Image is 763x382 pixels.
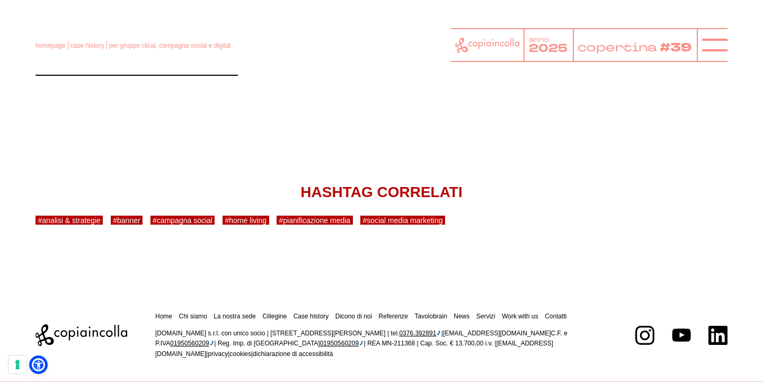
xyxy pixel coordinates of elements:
a: Dicono di noi [335,313,372,320]
tspan: #39 [660,39,692,56]
a: Servizi [476,313,495,320]
a: Tavolobrain [414,313,447,320]
a: dichiarazione di accessibilità [253,350,333,358]
ctcspan: 01950560209 [170,340,209,347]
a: Home [155,313,172,320]
a: #social media marketing [360,216,445,225]
img: tab_domain_overview_orange.svg [44,61,52,70]
img: tab_keywords_by_traffic_grey.svg [107,61,115,70]
a: [EMAIL_ADDRESS][DOMAIN_NAME] [443,330,551,337]
ctc: Chiama 01950560209 con Linkus Desktop Client [170,340,214,347]
p: [DOMAIN_NAME] s.r.l. con unico socio | [STREET_ADDRESS][PERSON_NAME] | tel. | C.F. e P.IVA | Reg.... [155,328,607,359]
button: Le tue preferenze relative al consenso per le tecnologie di tracciamento [8,356,26,374]
tspan: copertina [578,39,658,55]
a: cookies [229,350,251,358]
div: Dominio [56,63,81,69]
a: #analisi & strategie [36,216,103,225]
ctcspan: 01950560209 [320,340,359,347]
tspan: 2025 [529,41,567,56]
tspan: anno [529,35,549,44]
a: Chi siamo [179,313,207,320]
a: News [454,313,469,320]
div: v 4.0.25 [30,17,52,25]
div: [PERSON_NAME]: [DOMAIN_NAME] [28,28,152,36]
a: case history [70,42,104,49]
a: Contatti [545,313,566,320]
a: Open Accessibility Menu [32,358,45,371]
a: homepage [36,42,66,49]
a: privacy [208,350,228,358]
a: #home living [223,216,269,225]
img: website_grey.svg [17,28,25,36]
a: Work with us [502,313,538,320]
a: Ciliegine [262,313,287,320]
a: La nostra sede [214,313,255,320]
ctc: Chiama 0376.392891 con Linkus Desktop Client [399,330,441,337]
img: logo_orange.svg [17,17,25,25]
a: Case history [294,313,329,320]
span: per gruppo ciicai, campagna social e digital [109,42,230,49]
h3: Hashtag correlati [36,182,727,202]
ctcspan: 0376.392891 [399,330,436,337]
a: [EMAIL_ADDRESS][DOMAIN_NAME] [155,340,553,357]
a: #pianificazione media [277,216,353,225]
ctc: Chiama 01950560209 con Linkus Desktop Client [320,340,364,347]
a: #campagna social [150,216,215,225]
a: Referenze [379,313,408,320]
div: Keyword (traffico) [118,63,176,69]
a: #banner [111,216,143,225]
